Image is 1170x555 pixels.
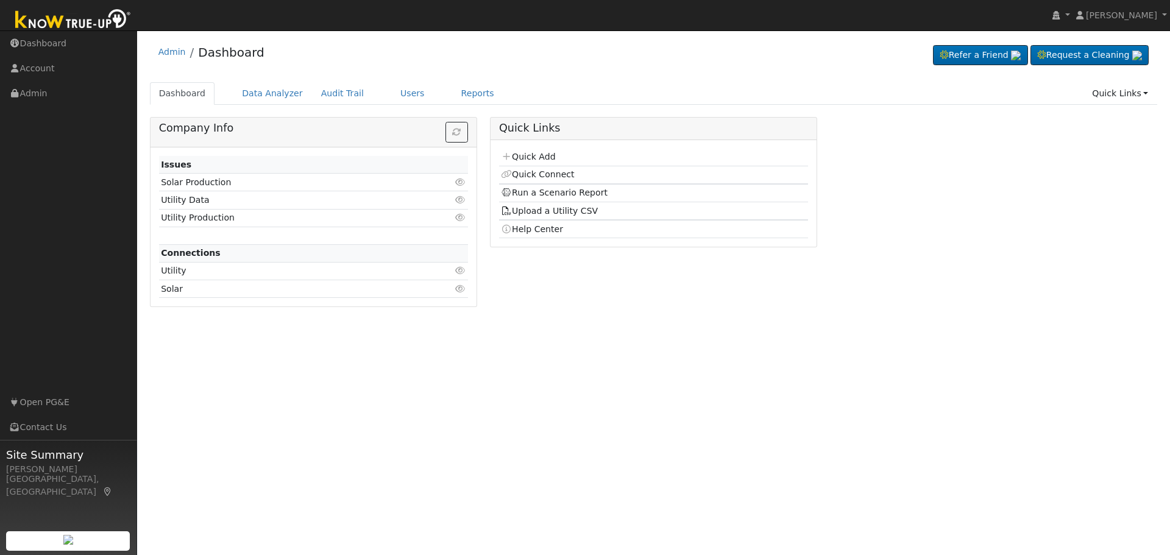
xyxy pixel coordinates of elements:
a: Upload a Utility CSV [501,206,598,216]
a: Dashboard [150,82,215,105]
i: Click to view [455,178,466,186]
td: Solar [159,280,418,298]
a: Quick Links [1083,82,1157,105]
td: Utility Production [159,209,418,227]
div: [GEOGRAPHIC_DATA], [GEOGRAPHIC_DATA] [6,473,130,498]
span: [PERSON_NAME] [1086,10,1157,20]
i: Click to view [455,285,466,293]
a: Refer a Friend [933,45,1028,66]
a: Quick Connect [501,169,574,179]
a: Request a Cleaning [1030,45,1149,66]
a: Quick Add [501,152,555,161]
div: [PERSON_NAME] [6,463,130,476]
td: Utility Data [159,191,418,209]
strong: Connections [161,248,221,258]
img: retrieve [1011,51,1021,60]
a: Help Center [501,224,563,234]
span: Site Summary [6,447,130,463]
i: Click to view [455,266,466,275]
a: Users [391,82,434,105]
a: Dashboard [198,45,264,60]
a: Map [102,487,113,497]
td: Utility [159,262,418,280]
h5: Quick Links [499,122,808,135]
a: Reports [452,82,503,105]
img: retrieve [63,535,73,545]
a: Data Analyzer [233,82,312,105]
strong: Issues [161,160,191,169]
a: Run a Scenario Report [501,188,608,197]
h5: Company Info [159,122,468,135]
i: Click to view [455,196,466,204]
a: Audit Trail [312,82,373,105]
td: Solar Production [159,174,418,191]
img: retrieve [1132,51,1142,60]
a: Admin [158,47,186,57]
img: Know True-Up [9,7,137,34]
i: Click to view [455,213,466,222]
